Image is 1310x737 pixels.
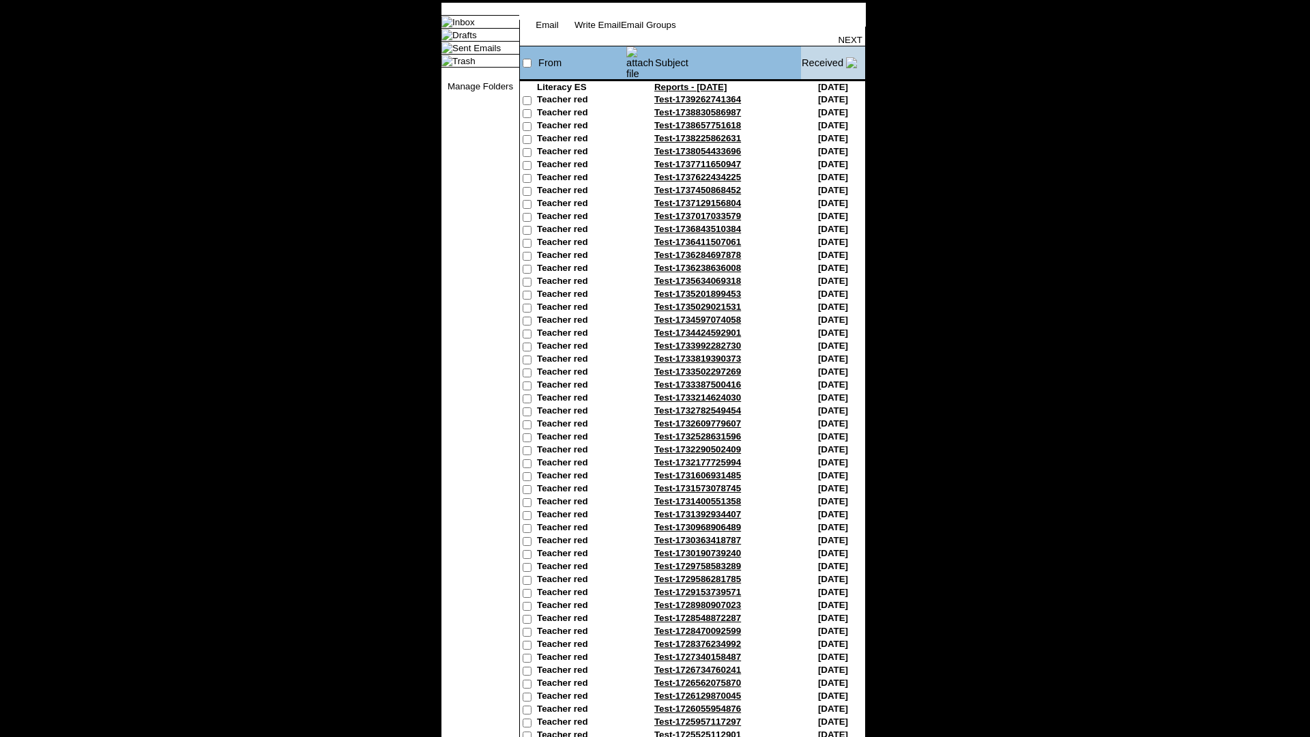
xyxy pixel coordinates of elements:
[818,665,848,675] nobr: [DATE]
[621,20,676,30] a: Email Groups
[654,289,741,299] a: Test-1735201899453
[537,82,626,94] td: Literacy ES
[537,392,626,405] td: Teacher red
[654,639,741,649] a: Test-1728376234992
[654,470,741,480] a: Test-1731606931485
[818,276,848,286] nobr: [DATE]
[846,57,857,68] img: arrow_down.gif
[654,574,741,584] a: Test-1729586281785
[654,392,741,403] a: Test-1733214624030
[538,57,562,68] a: From
[818,198,848,208] nobr: [DATE]
[654,535,741,545] a: Test-1730363418787
[654,341,741,351] a: Test-1733992282730
[818,652,848,662] nobr: [DATE]
[654,146,741,156] a: Test-1738054433696
[818,587,848,597] nobr: [DATE]
[654,587,741,597] a: Test-1729153739571
[818,250,848,260] nobr: [DATE]
[452,17,475,27] a: Inbox
[818,639,848,649] nobr: [DATE]
[654,82,727,92] a: Reports - [DATE]
[654,665,741,675] a: Test-1726734760241
[654,613,741,623] a: Test-1728548872287
[537,717,626,729] td: Teacher red
[654,483,741,493] a: Test-1731573078745
[537,328,626,341] td: Teacher red
[654,198,741,208] a: Test-1737129156804
[537,353,626,366] td: Teacher red
[537,185,626,198] td: Teacher red
[818,353,848,364] nobr: [DATE]
[654,107,741,117] a: Test-1738830586987
[537,509,626,522] td: Teacher red
[818,574,848,584] nobr: [DATE]
[654,457,741,467] a: Test-1732177725994
[537,444,626,457] td: Teacher red
[654,496,741,506] a: Test-1731400551358
[802,57,843,68] a: Received
[537,600,626,613] td: Teacher red
[452,30,477,40] a: Drafts
[537,172,626,185] td: Teacher red
[818,535,848,545] nobr: [DATE]
[537,665,626,678] td: Teacher red
[818,315,848,325] nobr: [DATE]
[818,392,848,403] nobr: [DATE]
[537,613,626,626] td: Teacher red
[818,548,848,558] nobr: [DATE]
[537,470,626,483] td: Teacher red
[537,522,626,535] td: Teacher red
[654,120,741,130] a: Test-1738657751618
[654,328,741,338] a: Test-1734424592901
[537,548,626,561] td: Teacher red
[655,57,688,68] a: Subject
[818,237,848,247] nobr: [DATE]
[537,211,626,224] td: Teacher red
[654,211,741,221] a: Test-1737017033579
[838,35,862,45] a: NEXT
[537,341,626,353] td: Teacher red
[818,600,848,610] nobr: [DATE]
[537,302,626,315] td: Teacher red
[654,315,741,325] a: Test-1734597074058
[818,211,848,221] nobr: [DATE]
[537,315,626,328] td: Teacher red
[654,704,741,714] a: Test-1726055954876
[537,120,626,133] td: Teacher red
[537,159,626,172] td: Teacher red
[654,652,741,662] a: Test-1727340158487
[452,43,501,53] a: Sent Emails
[818,678,848,688] nobr: [DATE]
[537,691,626,704] td: Teacher red
[537,418,626,431] td: Teacher red
[654,418,741,429] a: Test-1732609779607
[654,185,741,195] a: Test-1737450868452
[654,353,741,364] a: Test-1733819390373
[537,146,626,159] td: Teacher red
[818,172,848,182] nobr: [DATE]
[654,224,741,234] a: Test-1736843510384
[654,548,741,558] a: Test-1730190739240
[448,81,513,91] a: Manage Folders
[818,328,848,338] nobr: [DATE]
[818,691,848,701] nobr: [DATE]
[818,82,848,92] nobr: [DATE]
[537,107,626,120] td: Teacher red
[818,159,848,169] nobr: [DATE]
[537,639,626,652] td: Teacher red
[818,302,848,312] nobr: [DATE]
[537,237,626,250] td: Teacher red
[818,444,848,454] nobr: [DATE]
[536,20,558,30] a: Email
[654,263,741,273] a: Test-1736238636008
[654,405,741,416] a: Test-1732782549454
[537,94,626,107] td: Teacher red
[654,379,741,390] a: Test-1733387500416
[452,56,476,66] a: Trash
[818,496,848,506] nobr: [DATE]
[818,431,848,442] nobr: [DATE]
[537,133,626,146] td: Teacher red
[818,263,848,273] nobr: [DATE]
[818,107,848,117] nobr: [DATE]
